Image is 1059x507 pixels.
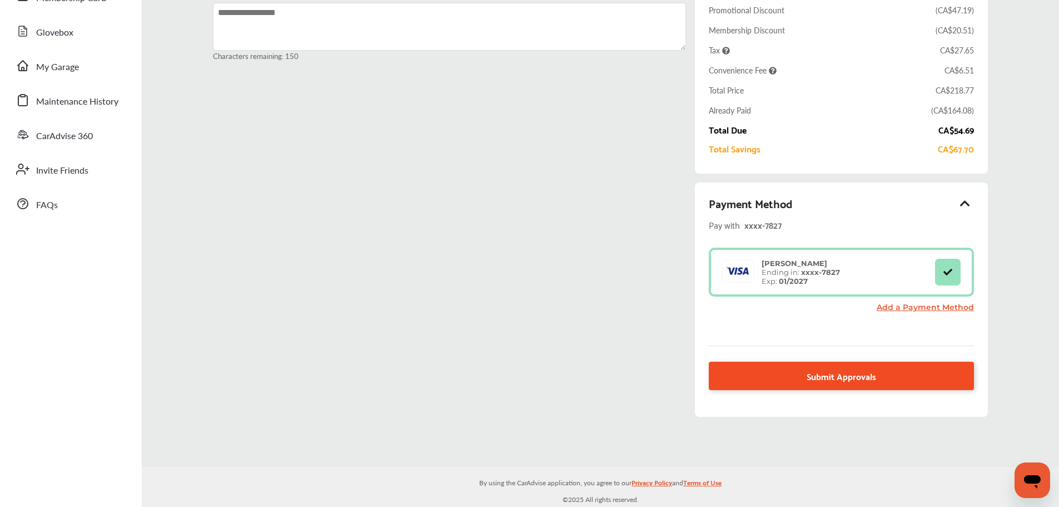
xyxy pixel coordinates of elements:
div: Membership Discount [709,24,785,36]
span: FAQs [36,198,58,213]
strong: xxxx- 7827 [801,268,840,277]
div: CA$54.69 [938,125,974,135]
div: Total Price [709,85,744,96]
strong: [PERSON_NAME] [762,259,827,268]
div: © 2025 All rights reserved. [142,467,1059,507]
span: Maintenance History [36,95,118,109]
div: Ending in: Exp: [756,259,846,286]
a: Privacy Policy [632,476,672,494]
span: CarAdvise 360 [36,129,93,144]
a: Terms of Use [683,476,722,494]
span: Submit Approvals [807,368,876,383]
small: Characters remaining: 150 [213,51,686,61]
span: Convenience Fee [709,65,777,76]
div: ( CA$47.19 ) [936,4,974,16]
div: Total Due [709,125,747,135]
iframe: Button to launch messaging window [1015,462,1050,498]
div: ( CA$164.08 ) [931,105,974,116]
div: ( CA$20.51 ) [936,24,974,36]
a: Invite Friends [10,155,131,184]
a: Maintenance History [10,86,131,115]
div: CA$27.65 [940,45,974,56]
a: Submit Approvals [709,362,973,390]
div: Already Paid [709,105,751,116]
a: CarAdvise 360 [10,120,131,149]
div: Promotional Discount [709,4,784,16]
span: My Garage [36,60,79,75]
div: CA$6.51 [944,65,974,76]
a: Add a Payment Method [877,302,974,312]
div: Payment Method [709,194,973,213]
div: CA$218.77 [936,85,974,96]
span: Invite Friends [36,164,88,178]
a: Glovebox [10,17,131,46]
a: My Garage [10,51,131,80]
div: Total Savings [709,144,760,154]
span: Tax [709,45,730,56]
span: Pay with [709,217,740,232]
div: xxxx- 7827 [744,217,883,232]
span: Glovebox [36,26,73,40]
p: By using the CarAdvise application, you agree to our and [142,476,1059,488]
strong: 01/2027 [779,277,808,286]
a: FAQs [10,189,131,218]
div: CA$67.70 [938,144,974,154]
